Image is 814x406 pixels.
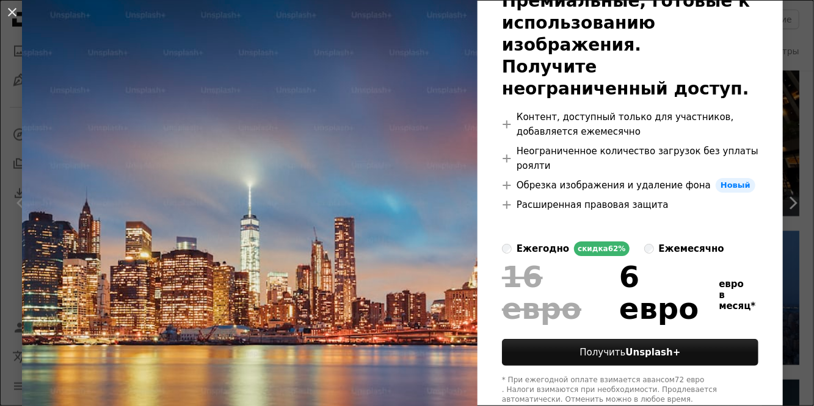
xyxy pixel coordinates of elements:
font: евро [719,279,744,290]
font: 62% [608,244,626,253]
font: Неограниченное количество загрузок без уплаты роялти [517,146,758,171]
font: Получите неограниченный доступ. [502,57,749,99]
font: Расширенная правовая защита [517,199,669,210]
font: Unsplash+ [626,347,681,358]
font: 72 евро [675,376,705,384]
font: . Налоги взимаются при необходимости. Продлевается автоматически. Отменить можно в любое время. [502,385,717,404]
font: ежегодно [517,243,569,254]
input: ежегодноскидка62% [502,244,512,254]
font: Контент, доступный только для участников, добавляется ежемесячно [517,112,733,137]
button: ПолучитьUnsplash+ [502,339,758,366]
font: Новый [721,180,750,190]
font: ежемесячно [659,243,724,254]
font: скидка [578,244,608,253]
font: в месяц [719,290,750,312]
font: Получить [580,347,625,358]
font: * При ежегодной оплате взимается авансом [502,376,675,384]
font: 16 евро [502,260,581,326]
input: ежемесячно [644,244,654,254]
font: Обрезка изображения и удаление фона [517,180,711,191]
font: 6 евро [619,260,699,326]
